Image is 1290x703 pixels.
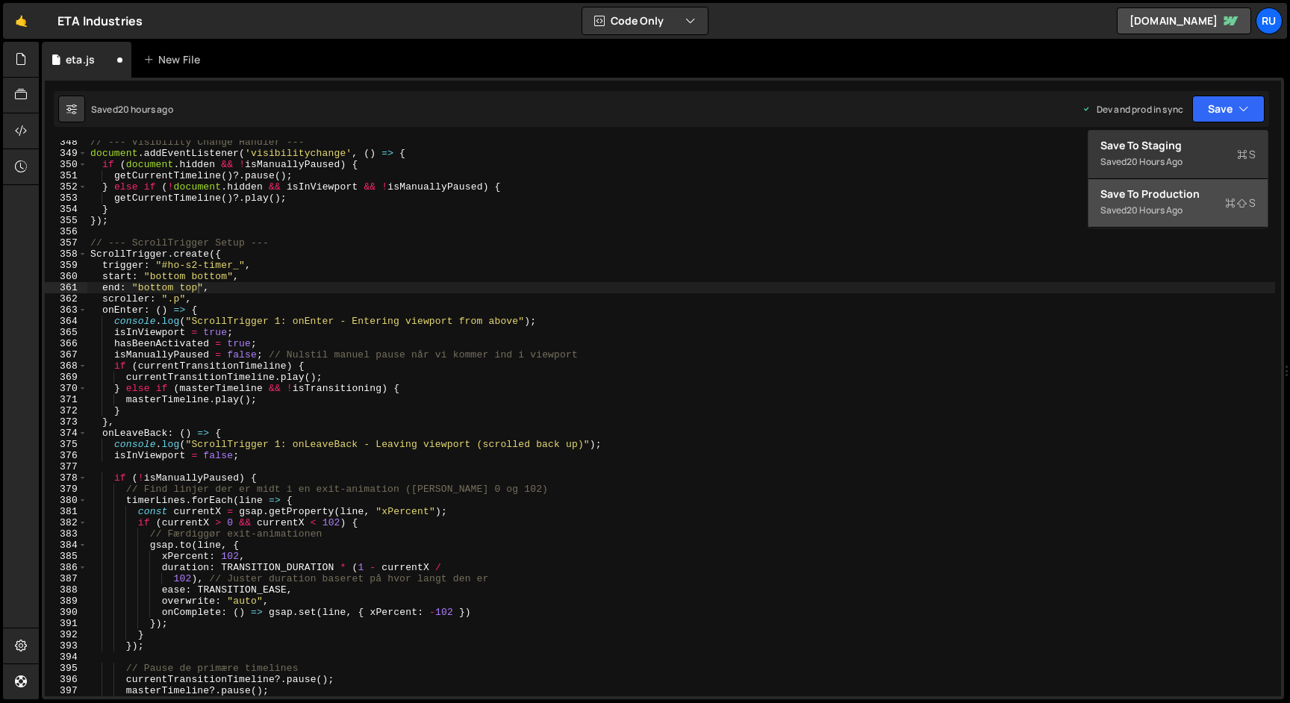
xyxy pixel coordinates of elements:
[1127,155,1182,168] div: 20 hours ago
[1100,138,1256,153] div: Save to Staging
[45,517,87,528] div: 382
[45,327,87,338] div: 365
[45,640,87,652] div: 393
[3,3,40,39] a: 🤙
[45,304,87,316] div: 363
[66,52,95,67] div: eta.js
[1127,204,1182,216] div: 20 hours ago
[45,226,87,237] div: 356
[45,618,87,629] div: 391
[45,573,87,584] div: 387
[45,394,87,405] div: 371
[143,52,206,67] div: New File
[91,103,173,116] div: Saved
[45,338,87,349] div: 366
[45,249,87,260] div: 358
[45,528,87,540] div: 383
[45,215,87,226] div: 355
[45,316,87,327] div: 364
[1256,7,1283,34] a: Ru
[118,103,173,116] div: 20 hours ago
[1088,131,1268,179] button: Save to StagingS Saved20 hours ago
[45,271,87,282] div: 360
[582,7,708,34] button: Code Only
[45,484,87,495] div: 379
[1192,96,1265,122] button: Save
[1100,187,1256,201] div: Save to Production
[45,629,87,640] div: 392
[45,663,87,674] div: 395
[45,293,87,304] div: 362
[45,170,87,181] div: 351
[45,193,87,204] div: 353
[45,372,87,383] div: 369
[45,349,87,360] div: 367
[45,159,87,170] div: 350
[1088,179,1268,228] button: Save to ProductionS Saved20 hours ago
[45,282,87,293] div: 361
[45,260,87,271] div: 359
[45,137,87,148] div: 348
[1082,103,1183,116] div: Dev and prod in sync
[57,12,143,30] div: ETA Industries
[1117,7,1251,34] a: [DOMAIN_NAME]
[45,540,87,551] div: 384
[45,181,87,193] div: 352
[45,551,87,562] div: 385
[45,472,87,484] div: 378
[45,652,87,663] div: 394
[1237,147,1256,162] span: S
[45,596,87,607] div: 389
[45,584,87,596] div: 388
[1100,201,1256,219] div: Saved
[1225,196,1256,210] span: S
[45,495,87,506] div: 380
[45,439,87,450] div: 375
[45,506,87,517] div: 381
[45,360,87,372] div: 368
[45,237,87,249] div: 357
[45,383,87,394] div: 370
[45,450,87,461] div: 376
[45,416,87,428] div: 373
[45,428,87,439] div: 374
[45,562,87,573] div: 386
[45,461,87,472] div: 377
[45,204,87,215] div: 354
[45,148,87,159] div: 349
[1100,153,1256,171] div: Saved
[45,405,87,416] div: 372
[45,607,87,618] div: 390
